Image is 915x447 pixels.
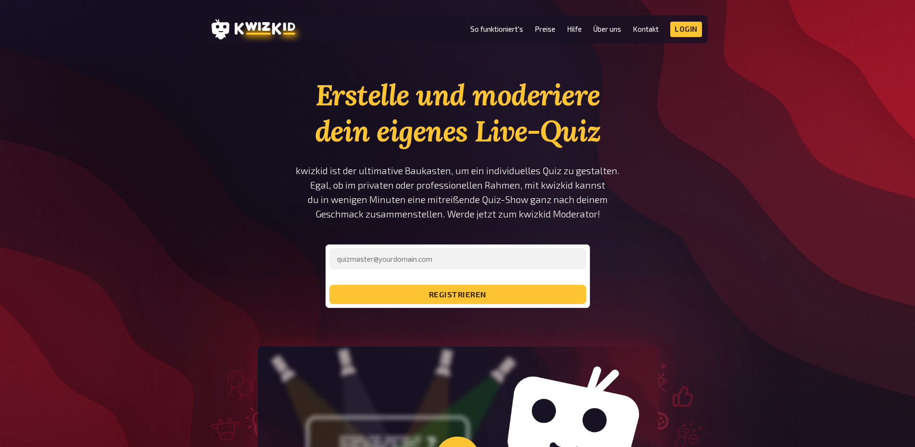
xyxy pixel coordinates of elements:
a: Preise [535,25,555,33]
a: So funktioniert's [470,25,523,33]
h1: Erstelle und moderiere dein eigenes Live-Quiz [295,77,620,149]
a: Hilfe [567,25,582,33]
a: Kontakt [633,25,659,33]
p: kwizkid ist der ultimative Baukasten, um ein individuelles Quiz zu gestalten. Egal, ob im private... [295,164,620,221]
button: registrieren [329,285,586,304]
input: quizmaster@yourdomain.com [329,248,586,269]
a: Über uns [593,25,621,33]
a: Login [670,22,702,37]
